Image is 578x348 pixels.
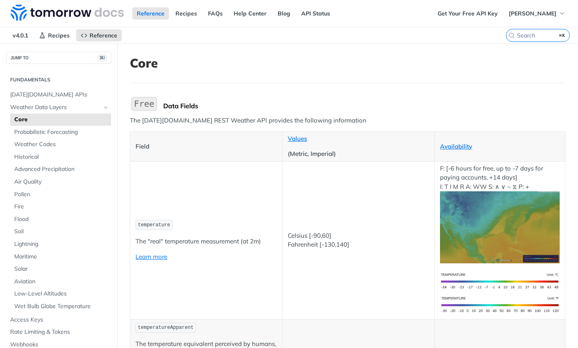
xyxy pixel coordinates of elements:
[130,56,565,70] h1: Core
[136,237,277,246] p: The "real" temperature measurement (at 2m)
[14,178,109,186] span: Air Quality
[14,253,109,261] span: Maritime
[132,7,169,20] a: Reference
[229,7,271,20] a: Help Center
[509,10,556,17] span: [PERSON_NAME]
[10,126,111,138] a: Probabilistic Forecasting
[14,240,109,248] span: Lightning
[10,263,111,275] a: Solar
[440,300,560,308] span: Expand image
[14,215,109,223] span: Flood
[10,114,111,126] a: Core
[103,104,109,111] button: Hide subpages for Weather Data Layers
[10,201,111,213] a: Fire
[10,138,111,151] a: Weather Codes
[273,7,295,20] a: Blog
[10,163,111,175] a: Advanced Precipitation
[14,190,109,199] span: Pollen
[10,238,111,250] a: Lightning
[163,102,565,110] div: Data Fields
[10,103,101,112] span: Weather Data Layers
[98,55,107,61] span: ⌘/
[297,7,335,20] a: API Status
[171,7,201,20] a: Recipes
[8,29,33,42] span: v4.0.1
[14,265,109,273] span: Solar
[35,29,74,42] a: Recipes
[14,278,109,286] span: Aviation
[204,7,227,20] a: FAQs
[10,91,109,99] span: [DATE][DOMAIN_NAME] APIs
[90,32,117,39] span: Reference
[76,29,122,42] a: Reference
[10,316,109,324] span: Access Keys
[10,188,111,201] a: Pollen
[288,135,307,142] a: Values
[6,101,111,114] a: Weather Data LayersHide subpages for Weather Data Layers
[440,276,560,284] span: Expand image
[14,302,109,311] span: Wet Bulb Globe Temperature
[10,151,111,163] a: Historical
[6,76,111,83] h2: Fundamentals
[433,7,502,20] a: Get Your Free API Key
[440,164,560,263] p: F: [-6 hours for free, up to -7 days for paying accounts, +14 days] I: T I M R A: WW S: ∧ ∨ ~ ⧖ P: +
[14,116,109,124] span: Core
[288,149,429,159] p: (Metric, Imperial)
[440,269,560,293] img: temperature-si
[136,142,277,151] p: Field
[14,165,109,173] span: Advanced Precipitation
[10,328,109,336] span: Rate Limiting & Tokens
[138,325,194,330] span: temperatureApparent
[504,7,570,20] button: [PERSON_NAME]
[6,89,111,101] a: [DATE][DOMAIN_NAME] APIs
[6,326,111,338] a: Rate Limiting & Tokens
[10,300,111,313] a: Wet Bulb Globe Temperature
[10,276,111,288] a: Aviation
[48,32,70,39] span: Recipes
[288,231,429,250] p: Celsius [-90,60] Fahrenheit [-130,140]
[14,140,109,149] span: Weather Codes
[10,251,111,263] a: Maritime
[10,288,111,300] a: Low-Level Altitudes
[440,142,472,150] a: Availability
[14,128,109,136] span: Probabilistic Forecasting
[14,153,109,161] span: Historical
[14,290,109,298] span: Low-Level Altitudes
[136,253,167,260] a: Learn more
[130,116,565,125] p: The [DATE][DOMAIN_NAME] REST Weather API provides the following information
[14,228,109,236] span: Soil
[440,223,560,230] span: Expand image
[11,4,124,21] img: Tomorrow.io Weather API Docs
[440,191,560,263] img: temperature
[138,222,170,228] span: temperature
[557,31,567,39] kbd: ⌘K
[10,176,111,188] a: Air Quality
[6,314,111,326] a: Access Keys
[440,293,560,317] img: temperature-us
[14,203,109,211] span: Fire
[508,32,515,39] svg: Search
[10,213,111,225] a: Flood
[6,52,111,64] button: JUMP TO⌘/
[10,225,111,238] a: Soil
